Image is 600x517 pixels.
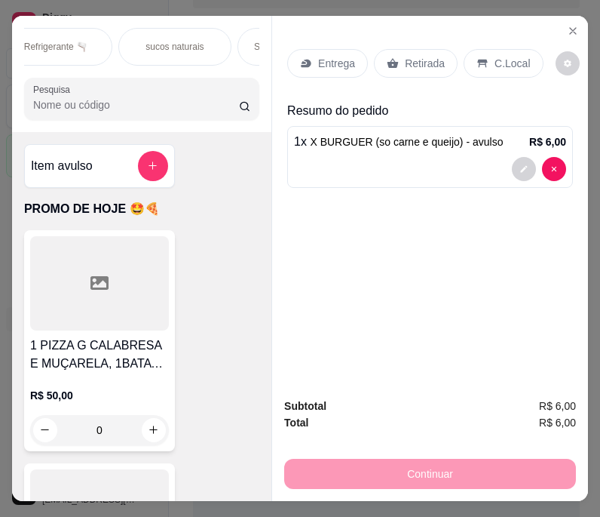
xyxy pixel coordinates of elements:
[512,157,536,181] button: decrease-product-quantity
[561,19,585,43] button: Close
[138,151,168,181] button: add-separate-item
[318,56,355,71] p: Entrega
[284,417,308,429] strong: Total
[24,200,259,218] p: PROMO DE HOJE 🤩🍕
[31,157,93,175] h4: Item avulso
[542,157,566,181] button: decrease-product-quantity
[294,133,503,151] p: 1 x
[405,56,445,71] p: Retirada
[539,398,576,414] span: R$ 6,00
[24,41,87,53] p: Refrigerante 🫗
[30,388,169,403] p: R$ 50,00
[310,136,503,148] span: X BURGUER (so carne e queijo) - avulso
[254,41,334,53] p: Salada de frutas 🍎
[539,414,576,431] span: R$ 6,00
[556,51,580,75] button: decrease-product-quantity
[529,134,566,149] p: R$ 6,00
[33,418,57,442] button: decrease-product-quantity
[30,337,169,373] h4: 1 PIZZA G CALABRESA E MUÇARELA, 1BATATA FRITA E 1PET 1,5L
[287,102,573,120] p: Resumo do pedido
[142,418,166,442] button: increase-product-quantity
[284,400,326,412] strong: Subtotal
[33,83,75,96] label: Pesquisa
[494,56,530,71] p: C.Local
[145,41,204,53] p: sucos naturais
[33,97,239,112] input: Pesquisa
